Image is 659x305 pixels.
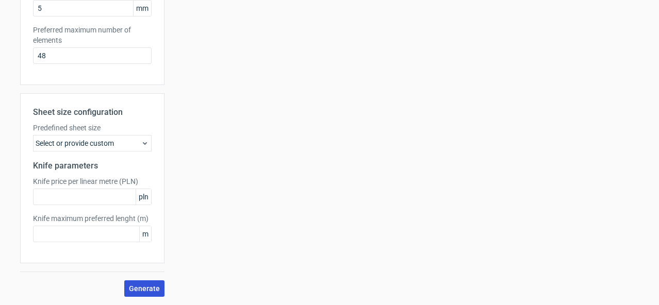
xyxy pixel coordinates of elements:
div: Select or provide custom [33,135,152,151]
label: Knife price per linear metre (PLN) [33,176,152,187]
span: pln [136,189,151,205]
label: Knife maximum preferred lenght (m) [33,213,152,224]
button: Generate [124,280,164,297]
label: Preferred maximum number of elements [33,25,152,45]
span: mm [133,1,151,16]
span: Generate [129,285,160,292]
h2: Knife parameters [33,160,152,172]
label: Predefined sheet size [33,123,152,133]
h2: Sheet size configuration [33,106,152,118]
span: m [139,226,151,242]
